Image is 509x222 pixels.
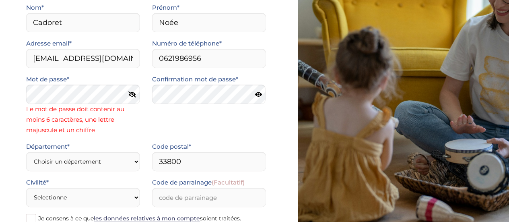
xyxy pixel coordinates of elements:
input: Numero de telephone [152,49,266,68]
a: les données relatives à mon compte [94,215,200,222]
label: Prénom* [152,2,179,13]
input: Email [26,49,140,68]
input: Code postal [152,152,266,171]
span: Je consens à ce que soient traitées. [38,215,241,222]
input: Prénom [152,13,266,32]
span: Le mot de passe doit contenir au moins 6 caractères, une lettre majuscule et un chiffre [26,104,140,135]
label: Département* [26,141,70,152]
label: Adresse email* [26,38,72,49]
span: (Facultatif) [212,178,245,186]
label: Numéro de téléphone* [152,38,222,49]
label: Code de parrainage [152,177,245,188]
input: code de parrainage [152,188,266,207]
label: Confirmation mot de passe* [152,74,238,85]
label: Code postal* [152,141,191,152]
input: Nom [26,13,140,32]
label: Civilité* [26,177,49,188]
label: Mot de passe* [26,74,69,85]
